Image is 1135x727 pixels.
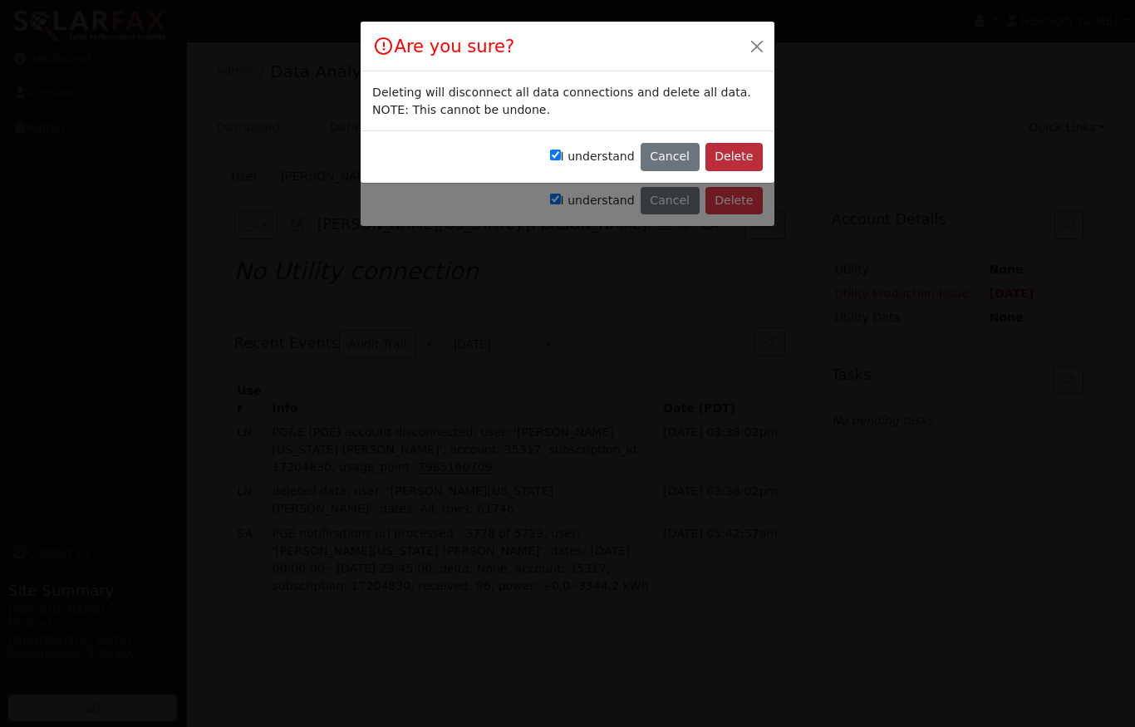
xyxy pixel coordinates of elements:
label: I understand [550,148,635,165]
div: Deleting will disconnect all data connections and delete all data. NOTE: This cannot be undone. [372,84,763,119]
button: Cancel [641,143,700,171]
button: Close [745,34,769,57]
input: I understand [550,150,561,160]
button: Delete [705,143,763,171]
h4: Are you sure? [372,33,514,60]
